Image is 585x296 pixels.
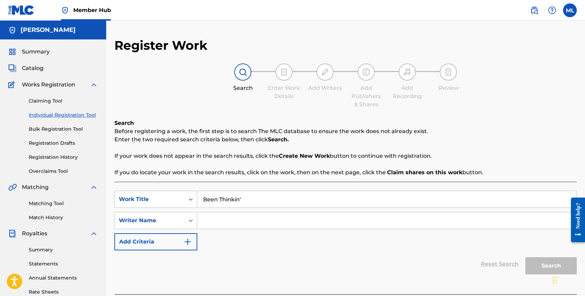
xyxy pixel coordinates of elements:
a: Summary [29,246,98,253]
img: step indicator icon for Add Publishers & Shares [362,68,370,76]
span: Works Registration [22,81,75,89]
strong: Create New Work [279,153,330,159]
img: step indicator icon for Add Writers [321,68,329,76]
img: Catalog [8,64,16,72]
a: Registration Drafts [29,140,98,147]
div: Drag [553,270,557,291]
div: Writer Name [119,216,181,225]
img: step indicator icon for Enter Work Details [280,68,288,76]
img: Royalties [8,229,16,238]
span: Matching [22,183,49,191]
a: Individual Registration Tool [29,111,98,119]
a: Overclaims Tool [29,168,98,175]
iframe: Resource Center [566,192,585,248]
div: Add Recording [390,84,424,100]
img: search [530,6,538,14]
img: step indicator icon for Search [239,68,247,76]
h5: Trace Marx [21,26,76,34]
a: Public Search [527,3,541,17]
div: Help [545,3,559,17]
span: Summary [22,48,50,56]
a: Rate Sheets [29,288,98,296]
a: Claiming Tool [29,97,98,105]
img: expand [90,229,98,238]
div: Search [226,84,260,92]
img: expand [90,183,98,191]
form: Search Form [114,191,577,278]
div: Work Title [119,195,181,203]
span: Member Hub [73,6,111,14]
img: Top Rightsholder [61,6,69,14]
div: Add Publishers & Shares [349,84,383,109]
p: Enter the two required search criteria below, then click [114,135,577,144]
div: User Menu [563,3,577,17]
p: Before registering a work, the first step is to search The MLC database to ensure the work does n... [114,127,577,135]
img: 9d2ae6d4665cec9f34b9.svg [184,238,192,246]
p: If you do locate your work in the search results, click on the work, then on the next page, click... [114,168,577,177]
iframe: Chat Widget [551,263,585,296]
a: SummarySummary [8,48,50,56]
img: Matching [8,183,17,191]
span: Royalties [22,229,47,238]
a: Bulk Registration Tool [29,126,98,133]
h2: Register Work [114,38,208,53]
a: Matching Tool [29,200,98,207]
div: Add Writers [308,84,342,92]
b: Search [114,120,134,126]
img: MLC Logo [8,5,35,15]
strong: Search. [268,136,289,143]
strong: Claim shares on this work [387,169,462,176]
img: help [548,6,556,14]
img: step indicator icon for Add Recording [403,68,411,76]
img: Works Registration [8,81,17,89]
img: step indicator icon for Review [444,68,452,76]
p: If your work does not appear in the search results, click the button to continue with registration. [114,152,577,160]
a: Match History [29,214,98,221]
a: Annual Statements [29,274,98,282]
img: Accounts [8,26,16,34]
a: CatalogCatalog [8,64,43,72]
a: Registration History [29,154,98,161]
a: Statements [29,260,98,268]
div: Review [431,84,465,92]
div: Enter Work Details [267,84,301,100]
img: expand [90,81,98,89]
button: Add Criteria [114,233,197,250]
img: Summary [8,48,16,56]
span: Catalog [22,64,43,72]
